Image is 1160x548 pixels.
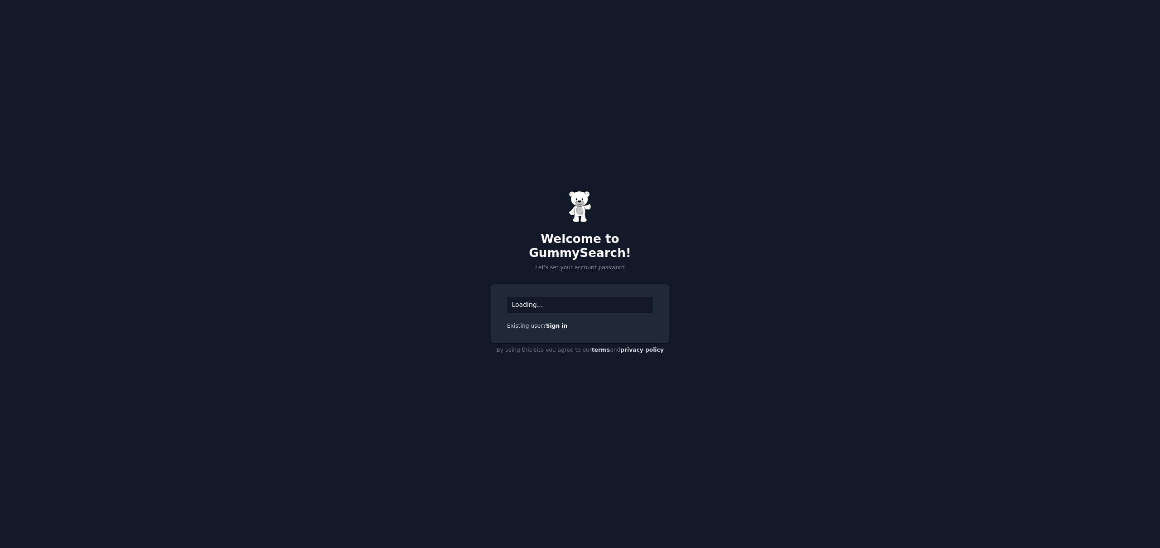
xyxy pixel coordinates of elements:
a: terms [592,347,610,353]
h2: Welcome to GummySearch! [491,232,669,261]
a: Sign in [546,323,568,329]
img: Gummy Bear [569,191,591,223]
div: Loading... [507,297,653,313]
span: Existing user? [507,323,546,329]
div: By using this site you agree to our and [491,343,669,358]
a: privacy policy [620,347,664,353]
p: Let's set your account password [491,264,669,272]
